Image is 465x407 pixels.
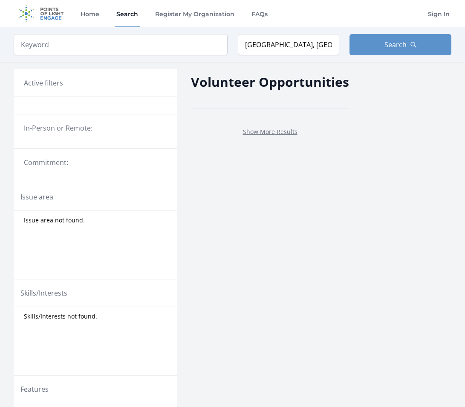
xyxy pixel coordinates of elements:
button: Search [349,34,451,55]
span: Search [384,40,407,50]
span: Skills/Interests not found. [24,312,97,321]
h3: Active filters [24,78,63,88]
legend: Issue area [20,192,53,202]
legend: Features [20,384,49,394]
legend: In-Person or Remote: [24,123,167,133]
a: Show More Results [243,128,297,136]
h2: Volunteer Opportunities [191,72,349,91]
input: Keyword [14,34,228,55]
legend: Skills/Interests [20,288,67,298]
input: Location [238,34,340,55]
span: Issue area not found. [24,216,85,225]
legend: Commitment: [24,157,167,168]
